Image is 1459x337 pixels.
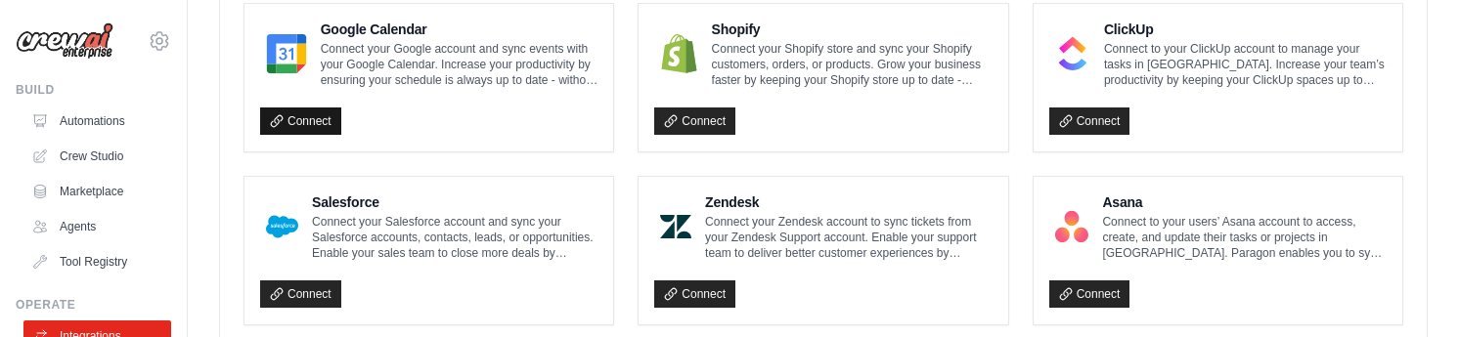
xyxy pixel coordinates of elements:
a: Crew Studio [23,141,171,172]
img: ClickUp Logo [1055,34,1090,73]
a: Connect [260,107,341,135]
img: Salesforce Logo [266,207,298,246]
p: Connect your Google account and sync events with your Google Calendar. Increase your productivity... [321,41,598,88]
img: Shopify Logo [660,34,697,73]
img: Google Calendar Logo [266,34,307,73]
a: Connect [654,107,735,135]
p: Connect your Shopify store and sync your Shopify customers, orders, or products. Grow your busine... [712,41,993,88]
h4: Asana [1102,192,1387,212]
a: Connect [654,280,735,308]
a: Automations [23,105,171,137]
img: Asana Logo [1055,207,1089,246]
p: Connect to your ClickUp account to manage your tasks in [GEOGRAPHIC_DATA]. Increase your team’s p... [1104,41,1387,88]
a: Connect [1049,280,1130,308]
p: Connect your Zendesk account to sync tickets from your Zendesk Support account. Enable your suppo... [705,214,993,261]
a: Connect [260,280,341,308]
a: Agents [23,211,171,242]
img: Logo [16,22,113,60]
div: Build [16,82,171,98]
h4: Salesforce [312,192,597,212]
a: Connect [1049,107,1130,135]
h4: Zendesk [705,192,993,212]
h4: Google Calendar [321,20,598,39]
img: Zendesk Logo [660,207,691,246]
a: Marketplace [23,176,171,207]
p: Connect your Salesforce account and sync your Salesforce accounts, contacts, leads, or opportunit... [312,214,597,261]
p: Connect to your users’ Asana account to access, create, and update their tasks or projects in [GE... [1102,214,1387,261]
a: Tool Registry [23,246,171,277]
div: Operate [16,297,171,313]
h4: Shopify [712,20,993,39]
h4: ClickUp [1104,20,1387,39]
